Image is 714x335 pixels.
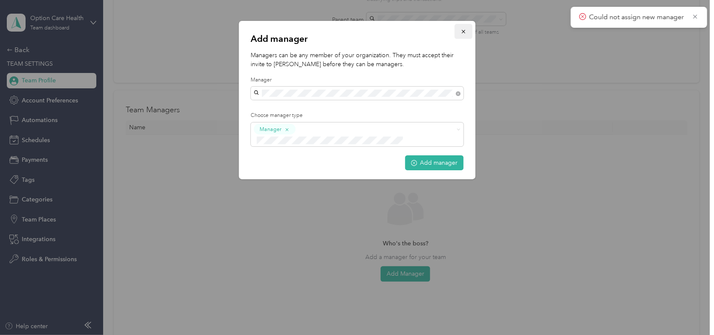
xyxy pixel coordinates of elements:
[251,33,463,45] p: Add manager
[251,112,463,119] label: Choose manager type
[251,76,463,84] label: Manager
[666,287,714,335] iframe: Everlance-gr Chat Button Frame
[254,124,295,134] button: Manager
[405,155,463,170] button: Add manager
[589,12,686,23] p: Could not assign new manager
[251,51,463,69] p: Managers can be any member of your organization. They must accept their invite to [PERSON_NAME] b...
[260,125,281,133] span: Manager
